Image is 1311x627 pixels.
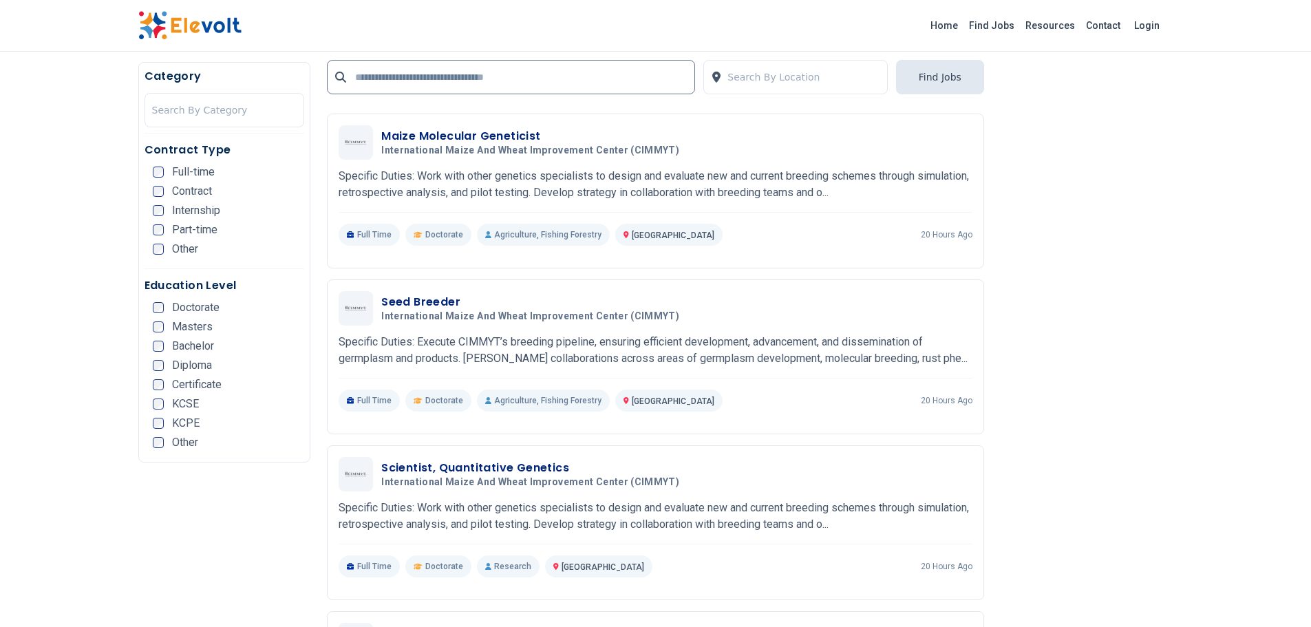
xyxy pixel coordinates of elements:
[172,186,212,197] span: Contract
[339,390,400,412] p: Full Time
[172,205,220,216] span: Internship
[342,471,370,478] img: International Maize and Wheat Improvement Center (CIMMYT)
[172,360,212,371] span: Diploma
[172,418,200,429] span: KCPE
[339,555,400,577] p: Full Time
[425,229,463,240] span: Doctorate
[963,14,1020,36] a: Find Jobs
[381,128,685,145] h3: Maize Molecular Geneticist
[1080,14,1126,36] a: Contact
[153,360,164,371] input: Diploma
[153,186,164,197] input: Contract
[172,398,199,410] span: KCSE
[153,224,164,235] input: Part-time
[425,561,463,572] span: Doctorate
[1001,62,1173,475] iframe: Advertisement
[632,231,714,240] span: [GEOGRAPHIC_DATA]
[172,341,214,352] span: Bachelor
[153,244,164,255] input: Other
[562,562,644,572] span: [GEOGRAPHIC_DATA]
[477,390,610,412] p: Agriculture, Fishing Forestry
[153,379,164,390] input: Certificate
[381,145,679,157] span: International Maize and Wheat Improvement Center (CIMMYT)
[339,334,972,367] p: Specific Duties: Execute CIMMYT’s breeding pipeline, ensuring efficient development, advancement,...
[153,398,164,410] input: KCSE
[172,321,213,332] span: Masters
[425,395,463,406] span: Doctorate
[153,302,164,313] input: Doctorate
[145,142,305,158] h5: Contract Type
[339,457,972,577] a: International Maize and Wheat Improvement Center (CIMMYT)Scientist, Quantitative GeneticsInternat...
[339,125,972,246] a: International Maize and Wheat Improvement Center (CIMMYT)Maize Molecular GeneticistInternational ...
[172,379,222,390] span: Certificate
[342,139,370,147] img: International Maize and Wheat Improvement Center (CIMMYT)
[381,310,679,323] span: International Maize and Wheat Improvement Center (CIMMYT)
[925,14,963,36] a: Home
[153,437,164,448] input: Other
[1242,561,1311,627] iframe: Chat Widget
[339,500,972,533] p: Specific Duties: Work with other genetics specialists to design and evaluate new and current bree...
[477,224,610,246] p: Agriculture, Fishing Forestry
[921,395,972,406] p: 20 hours ago
[153,341,164,352] input: Bachelor
[477,555,540,577] p: Research
[172,224,217,235] span: Part-time
[342,305,370,312] img: International Maize and Wheat Improvement Center (CIMMYT)
[339,168,972,201] p: Specific Duties: Work with other genetics specialists to design and evaluate new and current bree...
[1020,14,1080,36] a: Resources
[145,277,305,294] h5: Education Level
[153,205,164,216] input: Internship
[1126,12,1168,39] a: Login
[339,291,972,412] a: International Maize and Wheat Improvement Center (CIMMYT)Seed BreederInternational Maize and Whea...
[339,224,400,246] p: Full Time
[145,68,305,85] h5: Category
[632,396,714,406] span: [GEOGRAPHIC_DATA]
[153,321,164,332] input: Masters
[172,167,215,178] span: Full-time
[153,167,164,178] input: Full-time
[172,437,198,448] span: Other
[172,302,220,313] span: Doctorate
[921,229,972,240] p: 20 hours ago
[153,418,164,429] input: KCPE
[381,460,685,476] h3: Scientist, Quantitative Genetics
[921,561,972,572] p: 20 hours ago
[896,60,984,94] button: Find Jobs
[381,294,685,310] h3: Seed Breeder
[172,244,198,255] span: Other
[138,11,242,40] img: Elevolt
[381,476,679,489] span: International Maize and Wheat Improvement Center (CIMMYT)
